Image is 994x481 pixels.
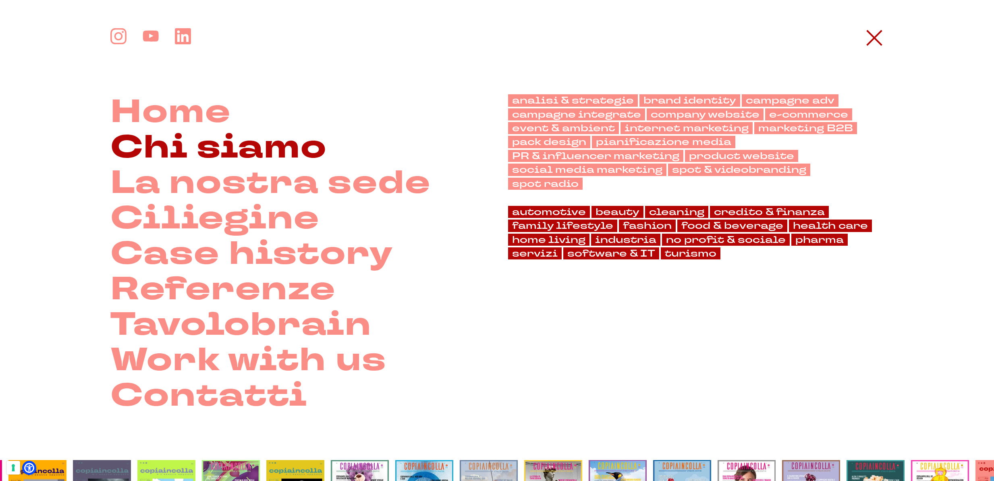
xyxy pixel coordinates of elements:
button: Le tue preferenze relative al consenso per le tecnologie di tracciamento [6,461,20,475]
a: brand identity [639,94,740,106]
a: Chi siamo [110,130,327,165]
a: PR & influencer marketing [508,150,683,162]
a: software & IT [563,247,659,259]
a: social media marketing [508,164,666,176]
a: pharma [791,234,848,246]
a: Case history [110,236,393,272]
a: event & ambient [508,122,619,134]
a: automotive [508,206,590,218]
a: spot & videobranding [668,164,810,176]
a: e-commerce [765,108,852,120]
a: Tavolobrain [110,307,371,342]
a: Home [110,94,231,130]
a: Contatti [110,378,307,413]
a: food & beverage [677,220,787,232]
a: fashion [619,220,676,232]
a: beauty [591,206,643,218]
a: industria [591,234,660,246]
a: cleaning [645,206,708,218]
a: pianificazione media [592,136,735,148]
a: Open Accessibility Menu [24,463,34,473]
a: spot radio [508,178,583,190]
a: product website [685,150,798,162]
a: campagne integrate [508,108,645,120]
a: credito & finanza [710,206,829,218]
a: marketing B2B [754,122,857,134]
a: family lifestyle [508,220,617,232]
a: turismo [661,247,720,259]
a: internet marketing [620,122,753,134]
a: company website [647,108,764,120]
a: pack design [508,136,590,148]
a: Ciliegine [110,201,320,236]
a: Referenze [110,272,336,307]
a: analisi & strategie [508,94,638,106]
a: servizi [508,247,562,259]
a: La nostra sede [110,165,431,201]
a: home living [508,234,589,246]
a: Work with us [110,342,386,378]
a: campagne adv [742,94,838,106]
a: health care [789,220,872,232]
a: no profit & sociale [662,234,790,246]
